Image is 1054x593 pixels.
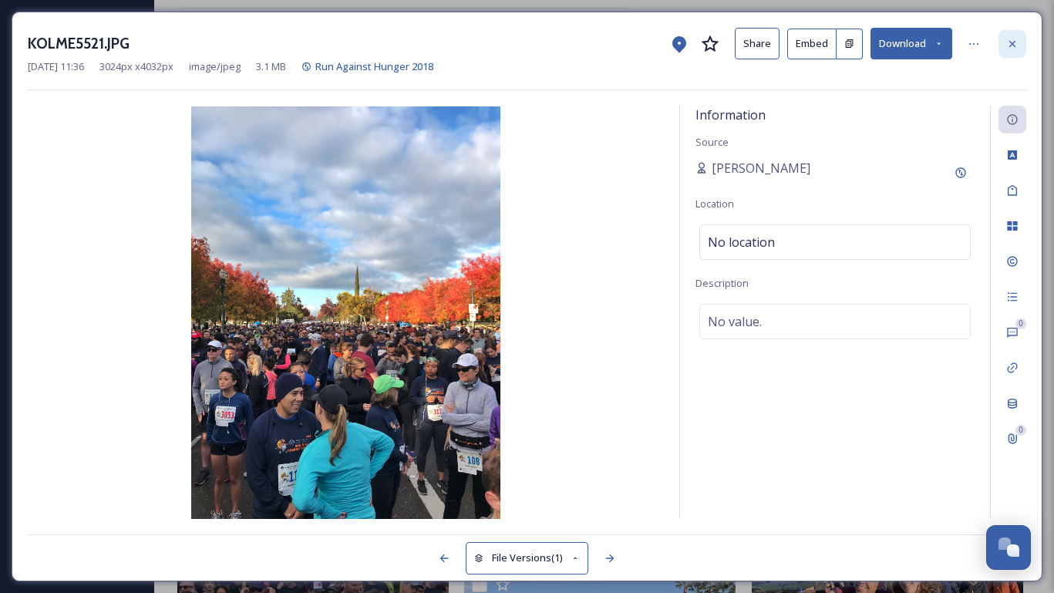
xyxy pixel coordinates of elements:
[99,59,173,74] span: 3024 px x 4032 px
[695,276,749,290] span: Description
[708,312,762,331] span: No value.
[735,28,780,59] button: Share
[695,135,729,149] span: Source
[1015,425,1026,436] div: 0
[695,106,766,123] span: Information
[712,159,810,177] span: [PERSON_NAME]
[1015,318,1026,329] div: 0
[256,59,286,74] span: 3.1 MB
[28,106,664,519] img: KOLME5521.JPG
[189,59,241,74] span: image/jpeg
[870,28,952,59] button: Download
[466,542,589,574] button: File Versions(1)
[28,32,130,55] h3: KOLME5521.JPG
[28,59,84,74] span: [DATE] 11:36
[708,233,775,251] span: No location
[695,197,734,211] span: Location
[787,29,837,59] button: Embed
[315,59,433,73] span: Run Against Hunger 2018
[986,525,1031,570] button: Open Chat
